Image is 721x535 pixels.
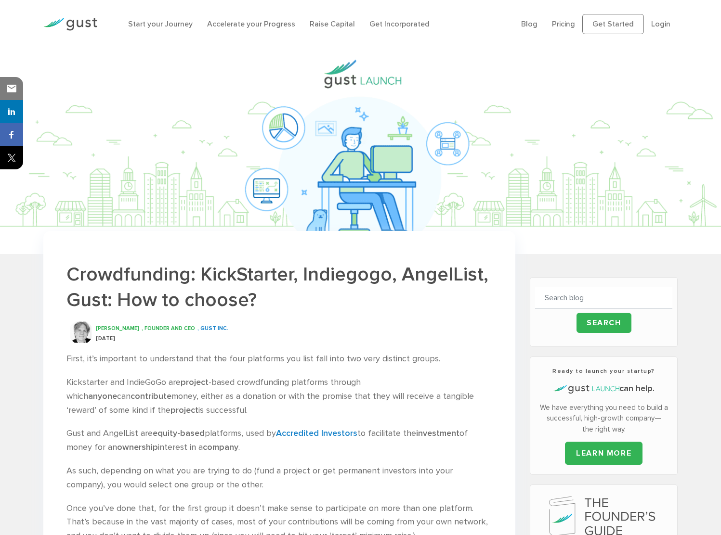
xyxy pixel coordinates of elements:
[131,391,171,401] strong: contribute
[43,18,97,31] img: Gust Logo
[153,428,205,438] strong: equity-based
[577,313,631,333] input: Search
[535,367,672,375] h3: Ready to launch your startup?
[651,19,670,28] a: Login
[535,382,672,395] h4: can help.
[197,325,228,331] span: , GUST INC.
[535,402,672,435] p: We have everything you need to build a successful, high-growth company—the right way.
[582,14,644,34] a: Get Started
[181,377,209,387] strong: project
[369,19,430,28] a: Get Incorporated
[552,19,575,28] a: Pricing
[207,19,295,28] a: Accelerate your Progress
[66,376,492,417] p: Kickstarter and IndieGoGo are -based crowdfunding platforms through which can money, either as a ...
[69,320,93,344] img: David S. Rose
[416,428,459,438] strong: investment
[170,405,198,415] strong: project
[66,427,492,455] p: Gust and AngelList are platforms, used by to facilitate the of money for an interest in a .
[535,287,672,309] input: Search blog
[88,391,117,401] strong: anyone
[66,464,492,492] p: As such, depending on what you are trying to do (fund a project or get permanent investors into y...
[142,325,195,331] span: , Founder and CEO
[276,428,357,438] a: Accredited Investors
[117,442,158,452] strong: ownership
[521,19,537,28] a: Blog
[96,335,115,342] span: [DATE]
[96,325,139,331] span: [PERSON_NAME]
[66,262,492,313] h1: Crowdfunding: KickStarter, Indiegogo, AngelList, Gust: How to choose?
[310,19,355,28] a: Raise Capital
[203,442,238,452] strong: company
[66,352,492,366] p: First, it’s important to understand that the four platforms you list fall into two very distinct ...
[128,19,193,28] a: Start your Journey
[565,442,642,465] a: LEARN MORE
